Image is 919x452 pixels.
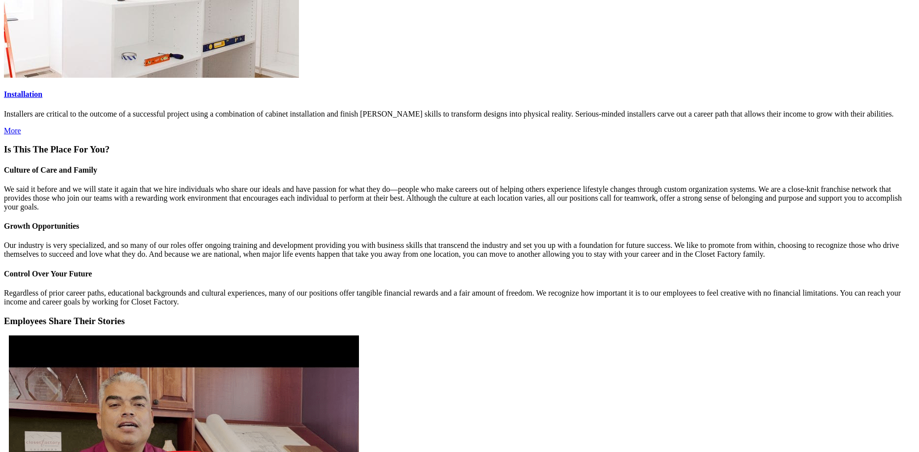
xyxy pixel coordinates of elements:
a: Click More to read more about the Installation [4,126,21,135]
p: Installers are critical to the outcome of a successful project using a combination of cabinet ins... [4,110,915,119]
h4: Growth Opportunities [4,222,915,231]
p: We said it before and we will state it again that we hire individuals who share our ideals and ha... [4,185,915,211]
h4: Culture of Care and Family [4,166,915,175]
h4: Control Over Your Future [4,270,915,278]
h3: Is This The Place For You? [4,144,915,155]
h3: Employees Share Their Stories [4,316,915,327]
a: Installation [4,90,915,99]
p: Our industry is very specialized, and so many of our roles offer ongoing training and development... [4,241,915,259]
p: Regardless of prior career paths, educational backgrounds and cultural experiences, many of our p... [4,289,915,306]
